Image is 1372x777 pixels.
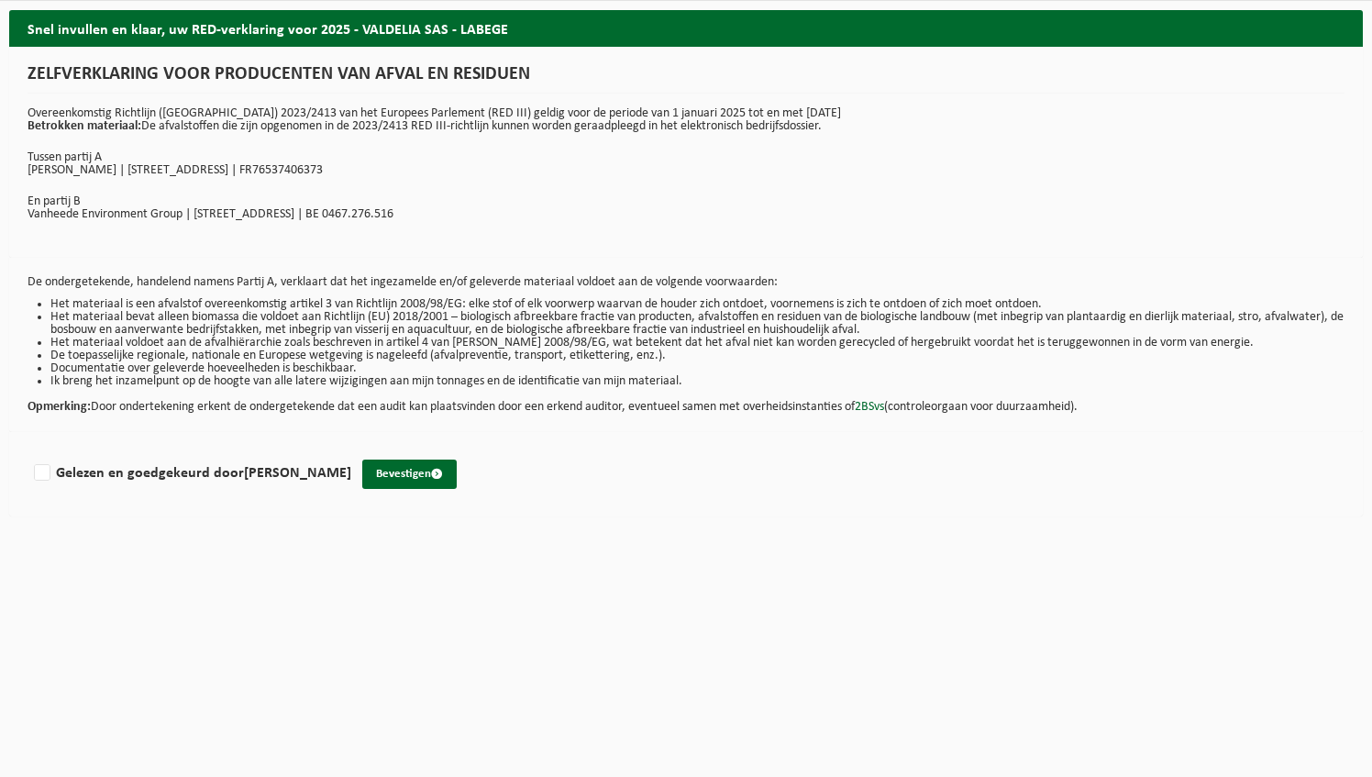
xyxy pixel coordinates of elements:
li: Ik breng het inzamelpunt op de hoogte van alle latere wijzigingen aan mijn tonnages en de identif... [50,375,1344,388]
p: Overeenkomstig Richtlijn ([GEOGRAPHIC_DATA]) 2023/2413 van het Europees Parlement (RED III) geldi... [28,107,1344,133]
strong: Opmerking: [28,400,91,414]
li: De toepasselijke regionale, nationale en Europese wetgeving is nageleefd (afvalpreventie, transpo... [50,350,1344,362]
p: Vanheede Environment Group | [STREET_ADDRESS] | BE 0467.276.516 [28,208,1344,221]
li: Het materiaal is een afvalstof overeenkomstig artikel 3 van Richtlijn 2008/98/EG: elke stof of el... [50,298,1344,311]
p: Door ondertekening erkent de ondergetekende dat een audit kan plaatsvinden door een erkend audito... [28,388,1344,414]
strong: [PERSON_NAME] [244,466,351,481]
button: Bevestigen [362,460,457,489]
li: Documentatie over geleverde hoeveelheden is beschikbaar. [50,362,1344,375]
p: De ondergetekende, handelend namens Partij A, verklaart dat het ingezamelde en/of geleverde mater... [28,276,1344,289]
h1: ZELFVERKLARING VOOR PRODUCENTEN VAN AFVAL EN RESIDUEN [28,65,1344,94]
h2: Snel invullen en klaar, uw RED-verklaring voor 2025 - VALDELIA SAS - LABEGE [9,10,1363,46]
p: En partij B [28,195,1344,208]
a: 2BSvs [855,400,884,414]
strong: Betrokken materiaal: [28,119,141,133]
p: [PERSON_NAME] | [STREET_ADDRESS] | FR76537406373 [28,164,1344,177]
li: Het materiaal voldoet aan de afvalhiërarchie zoals beschreven in artikel 4 van [PERSON_NAME] 2008... [50,337,1344,350]
p: Tussen partij A [28,151,1344,164]
label: Gelezen en goedgekeurd door [30,460,351,487]
li: Het materiaal bevat alleen biomassa die voldoet aan Richtlijn (EU) 2018/2001 – biologisch afbreek... [50,311,1344,337]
